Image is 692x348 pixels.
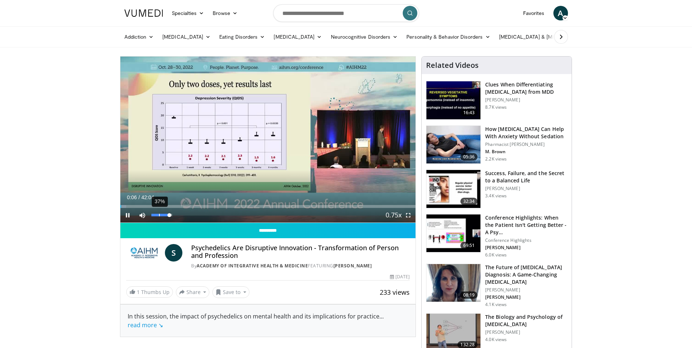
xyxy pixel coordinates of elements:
a: Favorites [519,6,549,20]
span: / [139,194,140,200]
a: Academy of Integrative Health & Medicine [197,263,308,269]
button: Share [176,286,210,298]
p: [PERSON_NAME] [485,287,567,293]
p: [PERSON_NAME] [485,329,567,335]
p: Pharmacist [PERSON_NAME] [485,142,567,147]
a: 32:34 Success, Failure, and the Secret to a Balanced Life [PERSON_NAME] 3.4K views [426,170,567,208]
a: read more ↘ [128,321,163,329]
h4: Psychedelics Are Disruptive Innovation - Transformation of Person and Profession [191,244,410,260]
p: [PERSON_NAME] [485,97,567,103]
a: A [553,6,568,20]
p: 8.7K views [485,104,507,110]
a: [MEDICAL_DATA] [269,30,326,44]
span: 08:19 [460,291,478,299]
p: Conference Highlights [485,237,567,243]
h3: The Future of [MEDICAL_DATA] Diagnosis: A Game-Changing [MEDICAL_DATA] [485,264,567,286]
input: Search topics, interventions [273,4,419,22]
h3: Conference Highlights: When the Patient Isn't Getting Better - A Psy… [485,214,567,236]
p: 6.0K views [485,252,507,258]
div: [DATE] [390,274,410,280]
video-js: Video Player [120,57,416,223]
p: 4.1K views [485,302,507,308]
p: 4.0K views [485,337,507,343]
a: 1 Thumbs Up [126,286,173,298]
img: 7307c1c9-cd96-462b-8187-bd7a74dc6cb1.150x105_q85_crop-smart_upscale.jpg [426,170,480,208]
span: 69:51 [460,242,478,249]
p: [PERSON_NAME] [485,245,567,251]
button: Pause [120,208,135,223]
span: 0:06 [127,194,137,200]
img: db580a60-f510-4a79-8dc4-8580ce2a3e19.png.150x105_q85_crop-smart_upscale.png [426,264,480,302]
a: [MEDICAL_DATA] [158,30,215,44]
a: 05:36 How [MEDICAL_DATA] Can Help With Anxiety Without Sedation Pharmacist [PERSON_NAME] M. Brown... [426,125,567,164]
h3: Success, Failure, and the Secret to a Balanced Life [485,170,567,184]
img: 7bfe4765-2bdb-4a7e-8d24-83e30517bd33.150x105_q85_crop-smart_upscale.jpg [426,126,480,164]
p: M. Brown [485,149,567,155]
a: Addiction [120,30,158,44]
button: Fullscreen [401,208,415,223]
img: 4362ec9e-0993-4580-bfd4-8e18d57e1d49.150x105_q85_crop-smart_upscale.jpg [426,214,480,252]
div: Volume Level [151,214,172,216]
button: Save to [212,286,250,298]
div: By FEATURING [191,263,410,269]
p: [PERSON_NAME] [485,294,567,300]
button: Mute [135,208,150,223]
a: Neurocognitive Disorders [326,30,402,44]
a: Personality & Behavior Disorders [402,30,494,44]
a: [MEDICAL_DATA] & [MEDICAL_DATA] [495,30,599,44]
p: 2.2K views [485,156,507,162]
a: S [165,244,182,262]
a: [PERSON_NAME] [333,263,372,269]
a: Browse [208,6,242,20]
a: 08:19 The Future of [MEDICAL_DATA] Diagnosis: A Game-Changing [MEDICAL_DATA] [PERSON_NAME] [PERSO... [426,264,567,308]
h3: Clues When Differentiating [MEDICAL_DATA] from MDD [485,81,567,96]
span: 32:34 [460,198,478,205]
button: Playback Rate [386,208,401,223]
a: 16:43 Clues When Differentiating [MEDICAL_DATA] from MDD [PERSON_NAME] 8.7K views [426,81,567,120]
h3: The Biology and Psychology of [MEDICAL_DATA] [485,313,567,328]
a: 69:51 Conference Highlights: When the Patient Isn't Getting Better - A Psy… Conference Highlights... [426,214,567,258]
a: Eating Disorders [215,30,269,44]
p: 3.4K views [485,193,507,199]
span: 16:43 [460,109,478,116]
div: Progress Bar [120,205,416,208]
img: Academy of Integrative Health & Medicine [126,244,162,262]
img: a6520382-d332-4ed3-9891-ee688fa49237.150x105_q85_crop-smart_upscale.jpg [426,81,480,119]
h3: How [MEDICAL_DATA] Can Help With Anxiety Without Sedation [485,125,567,140]
a: Specialties [167,6,209,20]
span: 233 views [380,288,410,297]
div: In this session, the impact of psychedelics on mental health and its implications for practice [128,312,409,329]
h4: Related Videos [426,61,479,70]
img: VuMedi Logo [124,9,163,17]
span: 42:04 [141,194,154,200]
span: 05:36 [460,153,478,161]
span: ... [128,312,384,329]
span: 1 [137,289,140,295]
p: [PERSON_NAME] [485,186,567,192]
